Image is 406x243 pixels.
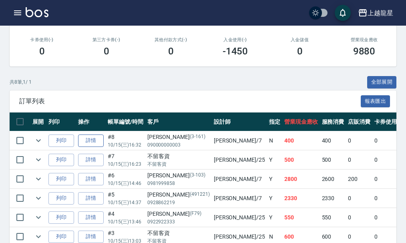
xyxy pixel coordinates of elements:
h2: 卡券使用(-) [19,37,64,42]
div: [PERSON_NAME] [147,171,210,180]
button: 列印 [48,211,74,224]
td: #4 [106,208,145,227]
td: 500 [282,151,320,169]
button: expand row [32,231,44,243]
p: 0928862219 [147,199,210,206]
h2: 營業現金應收 [342,37,387,42]
h2: 第三方卡券(-) [84,37,129,42]
p: 10/15 (三) 16:32 [108,141,143,149]
h3: -1450 [223,46,248,57]
th: 服務消費 [320,112,346,131]
a: 詳情 [78,231,104,243]
th: 營業現金應收 [282,112,320,131]
p: 0922922333 [147,218,210,225]
p: 10/15 (三) 14:46 [108,180,143,187]
button: 列印 [48,231,74,243]
th: 指定 [267,112,282,131]
td: 2330 [320,189,346,208]
p: (F79) [190,210,201,218]
td: 500 [320,151,346,169]
td: 0 [346,189,372,208]
a: 報表匯出 [361,97,390,104]
button: expand row [32,211,44,223]
button: save [335,5,351,21]
div: 上越龍星 [368,8,393,18]
td: [PERSON_NAME] /7 [212,189,267,208]
button: 列印 [48,154,74,166]
a: 詳情 [78,154,104,166]
td: 550 [282,208,320,227]
td: 2600 [320,170,346,189]
button: expand row [32,192,44,204]
th: 設計師 [212,112,267,131]
td: Y [267,170,282,189]
button: expand row [32,173,44,185]
td: 0 [346,208,372,227]
td: 400 [320,131,346,150]
th: 帳單編號/時間 [106,112,145,131]
button: 上越龍星 [355,5,396,21]
h2: 入金儲值 [277,37,322,42]
p: 10/15 (三) 14:37 [108,199,143,206]
td: Y [267,208,282,227]
button: 列印 [48,135,74,147]
div: [PERSON_NAME] [147,210,210,218]
button: 報表匯出 [361,95,390,108]
p: 10/15 (三) 16:23 [108,161,143,168]
td: 0 [346,151,372,169]
td: [PERSON_NAME] /7 [212,131,267,150]
p: (3-161) [190,133,205,141]
a: 詳情 [78,192,104,205]
td: 550 [320,208,346,227]
th: 列印 [46,112,76,131]
td: [PERSON_NAME] /7 [212,170,267,189]
p: (491221) [190,191,210,199]
h3: 0 [168,46,174,57]
p: (3-103) [190,171,205,180]
td: #7 [106,151,145,169]
button: 列印 [48,192,74,205]
td: 2330 [282,189,320,208]
a: 詳情 [78,135,104,147]
p: 共 8 筆, 1 / 1 [10,78,32,86]
p: 0981999858 [147,180,210,187]
h3: 0 [297,46,303,57]
h3: 9880 [353,46,376,57]
div: [PERSON_NAME] [147,133,210,141]
td: 0 [346,131,372,150]
p: 090000000003 [147,141,210,149]
button: expand row [32,154,44,166]
p: 不留客資 [147,161,210,168]
button: 列印 [48,173,74,185]
div: 不留客資 [147,229,210,237]
th: 操作 [76,112,106,131]
td: [PERSON_NAME] /25 [212,208,267,227]
td: 200 [346,170,372,189]
td: #5 [106,189,145,208]
h3: 0 [39,46,45,57]
h2: 其他付款方式(-) [148,37,193,42]
th: 展開 [30,112,46,131]
a: 詳情 [78,211,104,224]
td: Y [267,189,282,208]
td: [PERSON_NAME] /25 [212,151,267,169]
td: N [267,131,282,150]
td: #6 [106,170,145,189]
h3: 0 [104,46,109,57]
th: 店販消費 [346,112,372,131]
th: 客戶 [145,112,212,131]
a: 詳情 [78,173,104,185]
div: 不留客資 [147,152,210,161]
img: Logo [26,7,48,17]
td: 400 [282,131,320,150]
span: 訂單列表 [19,97,361,105]
td: 2800 [282,170,320,189]
td: Y [267,151,282,169]
td: #8 [106,131,145,150]
p: 10/15 (三) 13:46 [108,218,143,225]
button: 全部展開 [367,76,397,88]
h2: 入金使用(-) [213,37,258,42]
div: [PERSON_NAME] [147,191,210,199]
button: expand row [32,135,44,147]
